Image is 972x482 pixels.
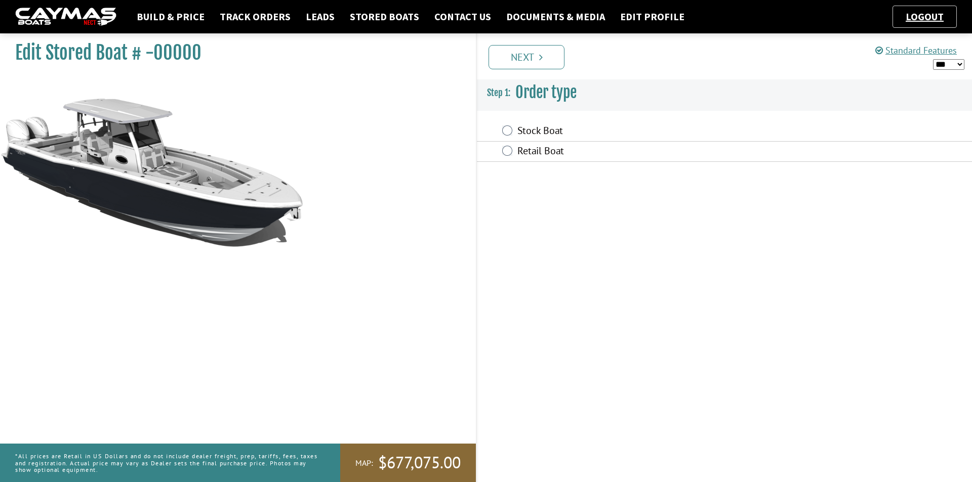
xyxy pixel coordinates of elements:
a: Documents & Media [501,10,610,23]
img: caymas-dealer-connect-2ed40d3bc7270c1d8d7ffb4b79bf05adc795679939227970def78ec6f6c03838.gif [15,8,116,26]
a: Edit Profile [615,10,690,23]
span: $677,075.00 [378,452,461,473]
a: Standard Features [875,45,957,56]
h3: Order type [477,74,972,111]
label: Stock Boat [517,124,790,139]
p: *All prices are Retail in US Dollars and do not include dealer freight, prep, tariffs, fees, taxe... [15,448,317,478]
a: Logout [901,10,949,23]
a: Next [489,45,564,69]
a: MAP:$677,075.00 [340,444,476,482]
label: Retail Boat [517,145,790,159]
a: Build & Price [132,10,210,23]
a: Track Orders [215,10,296,23]
span: MAP: [355,458,373,468]
ul: Pagination [486,43,972,69]
h1: Edit Stored Boat # -00000 [15,41,451,64]
a: Contact Us [429,10,496,23]
a: Leads [301,10,340,23]
a: Stored Boats [345,10,424,23]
